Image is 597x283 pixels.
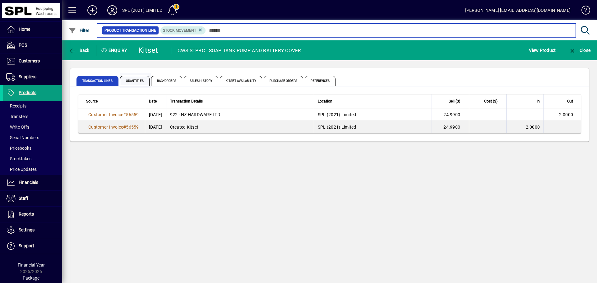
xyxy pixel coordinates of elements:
div: [PERSON_NAME] [EMAIL_ADDRESS][DOMAIN_NAME] [465,5,571,15]
span: 56559 [126,125,139,130]
td: [DATE] [145,121,166,133]
span: Product Transaction Line [104,27,156,34]
span: SPL (2021) Limited [318,112,356,117]
span: Reports [19,212,34,217]
span: 56559 [126,112,139,117]
div: Sell ($) [436,98,466,105]
a: Settings [3,222,62,238]
span: Financial Year [18,262,45,267]
span: Transaction Lines [76,76,118,86]
span: Out [567,98,573,105]
span: Customer Invoice [88,125,123,130]
span: Pricebooks [6,146,31,151]
span: Package [23,276,39,281]
td: [DATE] [145,108,166,121]
a: Suppliers [3,69,62,85]
span: 2.0000 [526,125,540,130]
span: Back [69,48,90,53]
div: Source [86,98,141,105]
span: Customer Invoice [88,112,123,117]
span: Close [569,48,590,53]
span: Stocktakes [6,156,31,161]
span: In [537,98,540,105]
span: Customers [19,58,40,63]
span: # [123,125,126,130]
span: # [123,112,126,117]
span: Settings [19,227,35,232]
span: Quantities [120,76,150,86]
span: Sell ($) [449,98,460,105]
span: Transfers [6,114,28,119]
a: Stocktakes [3,153,62,164]
span: References [305,76,336,86]
a: Knowledge Base [577,1,589,21]
span: Filter [69,28,90,33]
button: Back [67,45,91,56]
span: Source [86,98,98,105]
div: SPL (2021) LIMITED [122,5,162,15]
a: Staff [3,191,62,206]
span: Cost ($) [484,98,497,105]
span: View Product [529,45,556,55]
button: Add [82,5,102,16]
span: Location [318,98,332,105]
span: SPL (2021) Limited [318,125,356,130]
div: Kitset [138,45,165,55]
span: Financials [19,180,38,185]
mat-chip: Product Transaction Type: Stock movement [160,26,206,34]
td: 24.9900 [432,108,469,121]
span: Purchase Orders [264,76,303,86]
span: Write Offs [6,125,29,130]
a: Price Updates [3,164,62,175]
div: Enquiry [96,45,134,55]
a: Write Offs [3,122,62,132]
span: Home [19,27,30,32]
button: Profile [102,5,122,16]
td: Created Kitset [166,121,314,133]
a: Home [3,22,62,37]
a: Transfers [3,111,62,122]
span: Sales History [184,76,218,86]
a: Pricebooks [3,143,62,153]
td: 24.9900 [432,121,469,133]
a: Customers [3,53,62,69]
span: POS [19,43,27,48]
td: 922 - NZ HARDWARE LTD [166,108,314,121]
button: Close [567,45,592,56]
div: Cost ($) [473,98,503,105]
span: Serial Numbers [6,135,39,140]
a: Reports [3,207,62,222]
a: Receipts [3,101,62,111]
div: Location [318,98,428,105]
span: 2.0000 [559,112,573,117]
span: Products [19,90,36,95]
span: Receipts [6,103,26,108]
a: Financials [3,175,62,190]
div: Date [149,98,162,105]
span: Support [19,243,34,248]
span: Suppliers [19,74,36,79]
div: GWS-STPBC - SOAP TANK PUMP AND BATTERY COVER [178,46,301,56]
a: Support [3,238,62,254]
span: Staff [19,196,28,201]
a: Customer Invoice#56559 [86,111,141,118]
a: Serial Numbers [3,132,62,143]
span: Price Updates [6,167,37,172]
app-page-header-button: Close enquiry [562,45,597,56]
span: Date [149,98,157,105]
span: Transaction Details [170,98,203,105]
button: Filter [67,25,91,36]
span: Backorders [151,76,182,86]
a: Customer Invoice#56559 [86,124,141,130]
button: View Product [527,45,557,56]
app-page-header-button: Back [62,45,96,56]
span: Kitset Availability [220,76,262,86]
span: Stock movement [163,28,196,33]
a: POS [3,38,62,53]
